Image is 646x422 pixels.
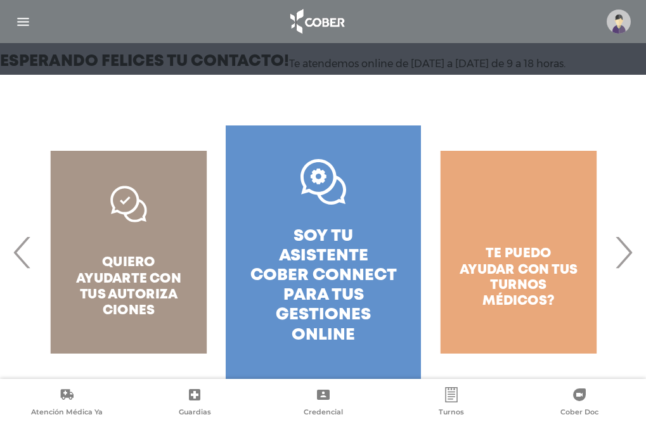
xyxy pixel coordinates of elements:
span: Guardias [179,407,211,419]
span: Credencial [304,407,343,419]
img: Cober_menu-lines-white.svg [15,14,31,30]
p: Te atendemos online de [DATE] a [DATE] de 9 a 18 horas. [289,58,565,70]
span: gestiones online [276,307,371,342]
span: Turnos [439,407,464,419]
img: profile-placeholder.svg [607,10,631,34]
span: Atención Médica Ya [31,407,103,419]
a: Cober Doc [515,387,643,419]
span: Next [611,218,636,286]
img: logo_cober_home-white.png [283,6,350,37]
span: Cober Doc [560,407,598,419]
a: soy tu asistente cober connect para tus gestiones online [226,125,421,379]
a: Atención Médica Ya [3,387,131,419]
span: Previous [10,218,35,286]
a: Guardias [131,387,259,419]
a: Credencial [259,387,387,419]
a: Turnos [387,387,515,419]
span: soy tu asistente cober connect para tus [250,229,397,304]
